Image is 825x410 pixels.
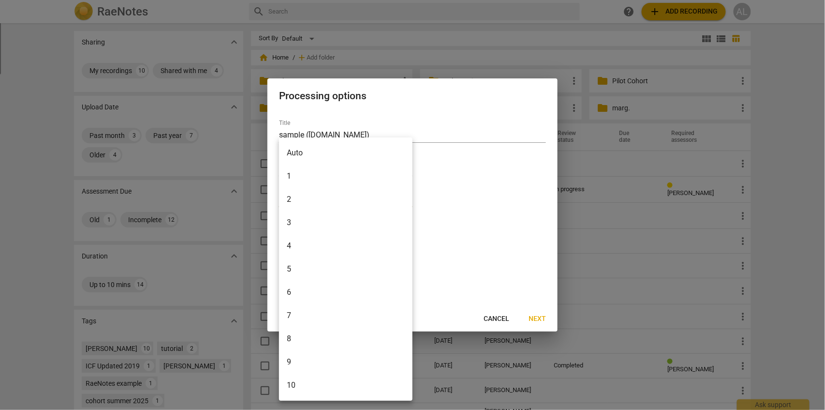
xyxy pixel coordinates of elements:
li: 9 [279,350,412,374]
li: 5 [279,258,412,281]
li: 7 [279,304,412,327]
li: 8 [279,327,412,350]
li: 2 [279,188,412,211]
li: Auto [279,141,412,165]
li: 1 [279,165,412,188]
li: 6 [279,281,412,304]
li: 3 [279,211,412,234]
li: 4 [279,234,412,258]
li: 10 [279,374,412,397]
